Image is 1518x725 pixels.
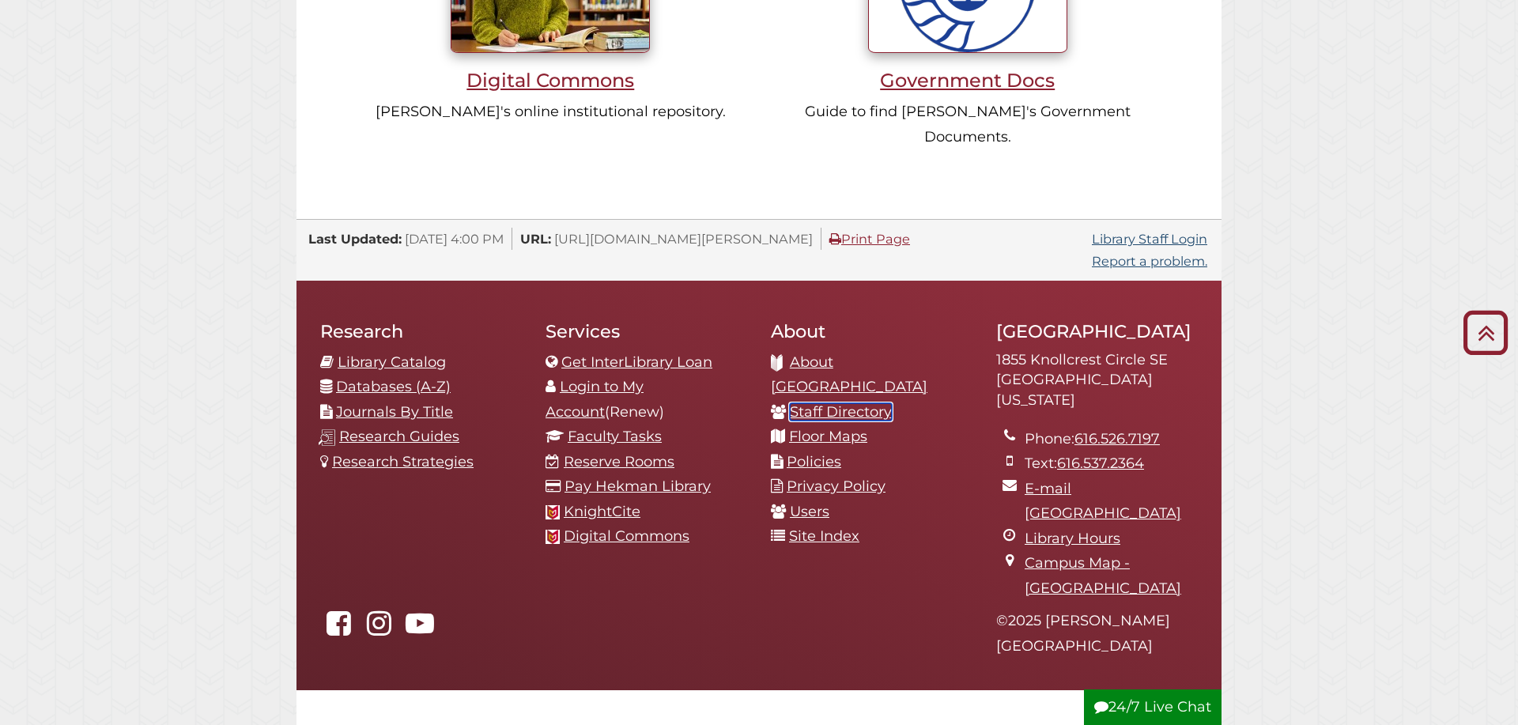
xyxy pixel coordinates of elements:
a: Digital Commons [564,527,689,545]
span: [DATE] 4:00 PM [405,231,504,247]
a: Library Catalog [338,353,446,371]
a: Campus Map - [GEOGRAPHIC_DATA] [1025,554,1181,597]
a: Report a problem. [1092,253,1207,269]
a: Users [790,503,829,520]
a: Privacy Policy [787,478,885,495]
a: Research Strategies [332,453,474,470]
img: research-guides-icon-white_37x37.png [319,429,335,446]
a: Staff Directory [790,403,892,421]
a: E-mail [GEOGRAPHIC_DATA] [1025,480,1181,523]
a: Policies [787,453,841,470]
h3: Digital Commons [372,69,729,92]
a: Print Page [829,231,910,247]
a: 616.537.2364 [1057,455,1144,472]
h2: Research [320,320,522,342]
a: Databases (A-Z) [336,378,451,395]
p: Guide to find [PERSON_NAME]'s Government Documents. [789,100,1146,149]
p: [PERSON_NAME]'s online institutional repository. [372,100,729,125]
h3: Government Docs [789,69,1146,92]
a: Site Index [789,527,859,545]
h2: Services [546,320,747,342]
a: Floor Maps [789,428,867,445]
p: © 2025 [PERSON_NAME][GEOGRAPHIC_DATA] [996,609,1198,659]
a: Pay Hekman Library [565,478,711,495]
img: Calvin favicon logo [546,530,560,544]
a: KnightCite [564,503,640,520]
span: URL: [520,231,551,247]
img: Calvin favicon logo [546,505,560,519]
a: Research Guides [339,428,459,445]
address: 1855 Knollcrest Circle SE [GEOGRAPHIC_DATA][US_STATE] [996,350,1198,411]
i: Print Page [829,232,841,245]
a: Hekman Library on YouTube [402,620,438,637]
a: Get InterLibrary Loan [561,353,712,371]
h2: About [771,320,972,342]
a: 616.526.7197 [1074,430,1160,447]
li: (Renew) [546,375,747,425]
a: Faculty Tasks [568,428,662,445]
a: Library Staff Login [1092,231,1207,247]
span: Last Updated: [308,231,402,247]
li: Text: [1025,451,1198,477]
a: hekmanlibrary on Instagram [361,620,397,637]
a: Journals By Title [336,403,453,421]
a: Back to Top [1457,319,1514,346]
a: Login to My Account [546,378,644,421]
a: Hekman Library on Facebook [320,620,357,637]
a: Reserve Rooms [564,453,674,470]
span: [URL][DOMAIN_NAME][PERSON_NAME] [554,231,813,247]
h2: [GEOGRAPHIC_DATA] [996,320,1198,342]
li: Phone: [1025,427,1198,452]
a: Library Hours [1025,530,1120,547]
